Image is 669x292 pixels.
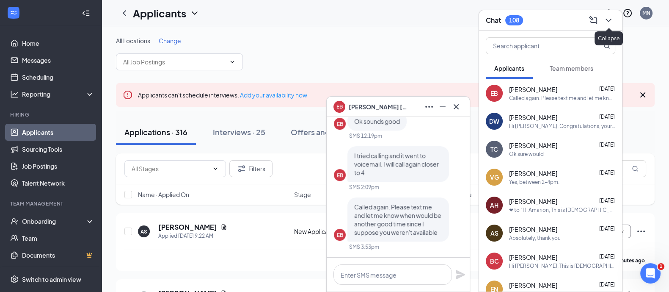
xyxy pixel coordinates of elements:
span: [DATE] [599,114,615,120]
svg: MagnifyingGlass [603,42,610,49]
button: ComposeMessage [586,14,600,27]
div: 108 [509,17,519,24]
div: DW [489,117,499,125]
div: EB [337,120,343,128]
a: DocumentsCrown [22,247,94,264]
div: Team Management [10,200,93,207]
div: Applied [DATE] 9:22 AM [158,232,227,240]
svg: MagnifyingGlass [632,165,639,172]
button: Filter Filters [229,160,273,177]
svg: ComposeMessage [588,15,598,25]
div: Applications · 316 [124,127,187,137]
a: Scheduling [22,69,94,86]
span: [PERSON_NAME] [509,169,557,178]
b: 6 minutes ago [611,257,645,264]
div: Called again. Please text me and let me know when would be another good time since I suppose you ... [509,95,615,102]
div: BC [490,257,499,265]
a: Talent Network [22,175,94,192]
a: SurveysCrown [22,264,94,281]
span: [PERSON_NAME] [509,113,557,122]
svg: ChevronLeft [119,8,129,18]
svg: Collapse [82,9,90,17]
div: Interviews · 25 [213,127,265,137]
svg: UserCheck [10,217,19,225]
div: Ok sure would [509,150,544,158]
svg: Cross [451,102,461,112]
input: All Job Postings [123,57,226,67]
div: Onboarding [22,217,87,225]
svg: WorkstreamLogo [9,8,18,17]
button: Minimize [436,100,449,114]
a: Add your availability now [240,91,307,99]
span: All Locations [116,37,150,44]
svg: Notifications [604,8,614,18]
div: MN [642,9,650,17]
span: Applicants can't schedule interviews. [138,91,307,99]
div: AH [490,201,498,209]
span: I tried calling and it went to voicemail. I will call again closer to 4 [354,152,439,176]
span: [PERSON_NAME] [509,141,557,150]
svg: Analysis [10,90,19,98]
div: SMS 12:19pm [349,132,382,139]
div: Collapse [595,31,623,45]
svg: ChevronDown [212,165,219,172]
svg: ChevronDown [190,8,200,18]
span: [PERSON_NAME] [509,253,557,261]
div: EB [337,231,343,239]
div: ❤ to “Hi Amarion‌‌‌‌, This is [DEMOGRAPHIC_DATA]-fil-A [GEOGRAPHIC_DATA]. I have reviewed your ap... [509,206,615,214]
svg: ChevronDown [229,58,236,65]
input: All Stages [132,164,209,173]
span: [PERSON_NAME] [509,225,557,234]
span: [DATE] [599,281,615,288]
span: Called again. Please text me and let me know when would be another good time since I suppose you ... [354,203,441,236]
span: [DATE] [599,225,615,232]
svg: Ellipses [424,102,434,112]
div: Hi [PERSON_NAME], This is [DEMOGRAPHIC_DATA]-fil-A [PERSON_NAME]. I have reviewed your applicatio... [509,262,615,270]
div: Offers and hires · 695 [291,127,368,137]
a: Team [22,230,94,247]
span: [PERSON_NAME] [509,85,557,94]
div: AS [140,228,147,235]
svg: Error [123,90,133,100]
iframe: Intercom live chat [640,263,661,284]
div: TC [490,145,498,153]
span: [PERSON_NAME] [509,281,557,289]
button: Cross [449,100,463,114]
svg: Document [220,224,227,231]
h1: Applicants [133,6,186,20]
a: Sourcing Tools [22,141,94,158]
div: EB [337,172,343,179]
a: Applicants [22,124,94,141]
div: Yes, between 2-4pm. [509,178,559,186]
div: Hiring [10,111,93,118]
div: SMS 3:53pm [349,243,379,250]
div: EB [490,89,498,97]
svg: Cross [638,90,648,100]
div: VG [490,173,499,181]
a: Job Postings [22,158,94,175]
span: [DATE] [599,170,615,176]
input: Search applicant [486,38,586,54]
svg: QuestionInfo [622,8,633,18]
span: Name · Applied On [138,190,189,199]
h3: Chat [486,16,501,25]
span: [DATE] [599,86,615,92]
button: Ellipses [422,100,436,114]
span: [PERSON_NAME] [509,197,557,206]
div: AS [490,229,498,237]
span: [PERSON_NAME] [PERSON_NAME] [349,102,408,111]
div: New Applicants [294,227,369,236]
span: [DATE] [599,197,615,204]
button: ChevronDown [602,14,615,27]
span: 1 [658,263,664,270]
a: Home [22,35,94,52]
svg: ChevronDown [603,15,614,25]
svg: Minimize [438,102,448,112]
svg: Plane [455,270,465,280]
a: Messages [22,52,94,69]
div: Absolutely, thank you [509,234,561,242]
span: [DATE] [599,253,615,260]
span: Team members [550,64,593,72]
